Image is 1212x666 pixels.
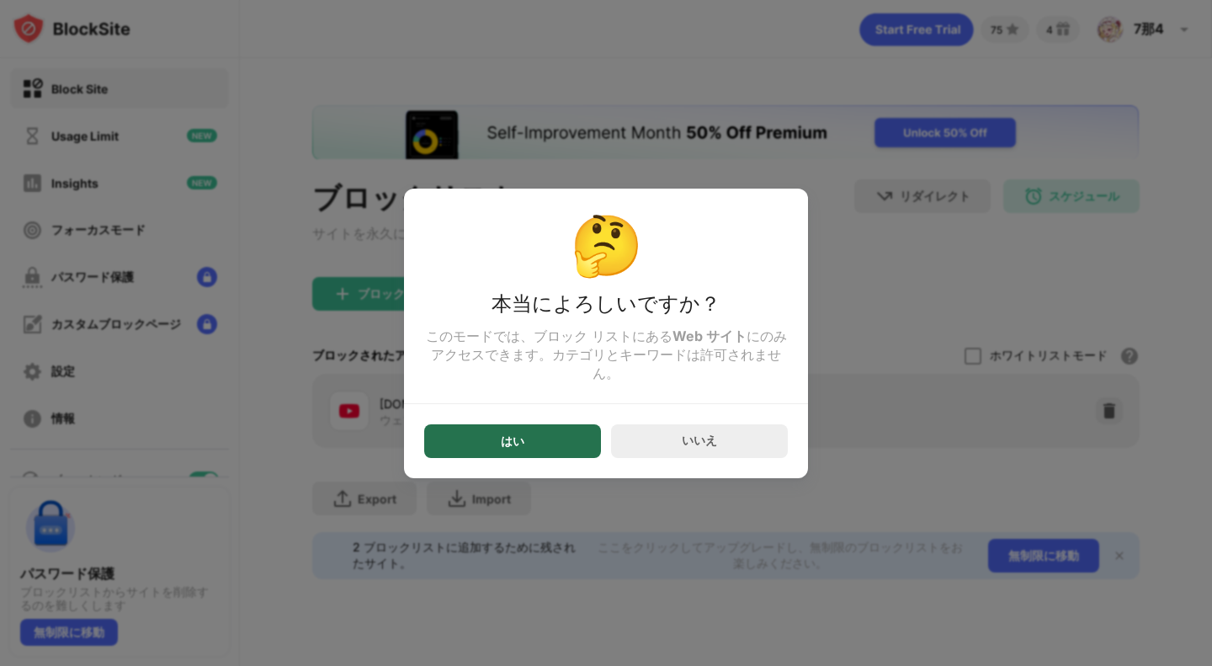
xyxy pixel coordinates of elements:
strong: Web サイト [672,328,747,344]
div: はい [501,434,524,448]
div: 🤔 [424,209,788,280]
div: いいえ [682,433,717,449]
div: 本当によろしいですか？ [424,290,788,328]
div: このモードでは、ブロック リストにある にのみアクセスできます。カテゴリとキーワードは許可されません。 [424,328,788,383]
